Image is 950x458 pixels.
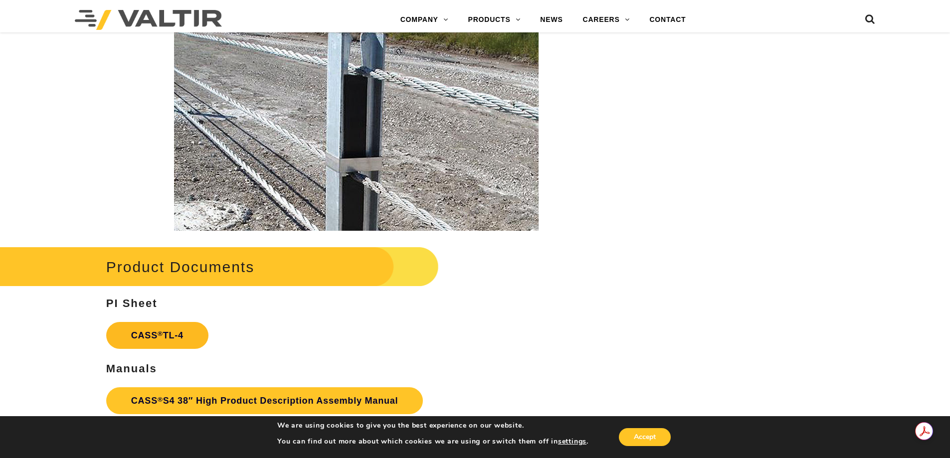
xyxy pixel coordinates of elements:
[573,10,640,30] a: CAREERS
[106,297,158,309] strong: PI Sheet
[390,10,458,30] a: COMPANY
[106,322,208,349] a: CASS®TL-4
[458,10,531,30] a: PRODUCTS
[558,437,586,446] button: settings
[106,362,157,375] strong: Manuals
[530,10,572,30] a: NEWS
[639,10,696,30] a: CONTACT
[619,428,671,446] button: Accept
[158,330,163,337] sup: ®
[106,387,423,414] a: CASS®S4 38″ High Product Description Assembly Manual
[158,396,163,403] sup: ®
[277,421,588,430] p: We are using cookies to give you the best experience on our website.
[75,10,222,30] img: Valtir
[277,437,588,446] p: You can find out more about which cookies we are using or switch them off in .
